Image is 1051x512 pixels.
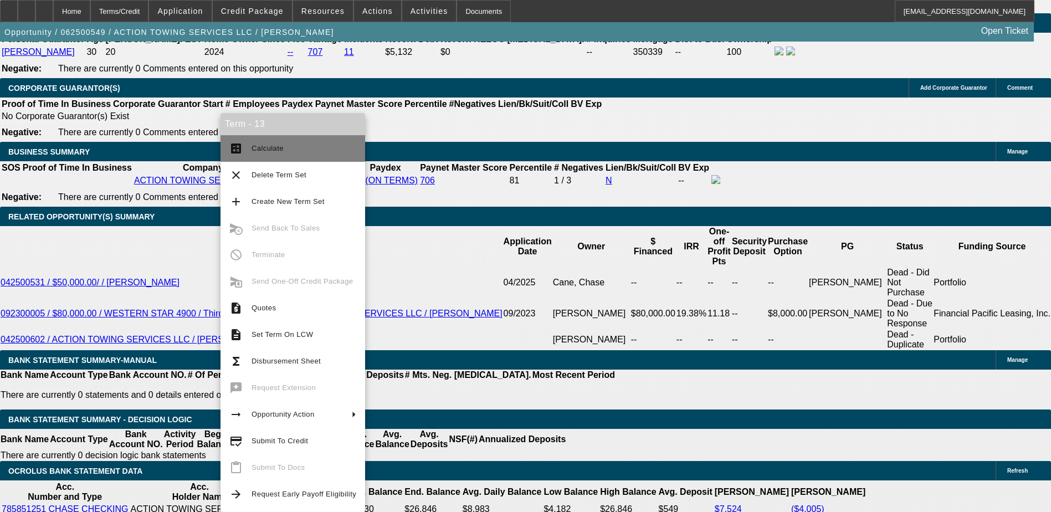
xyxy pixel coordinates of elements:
[503,267,552,298] td: 04/2025
[676,267,707,298] td: --
[630,329,676,350] td: --
[410,429,449,450] th: Avg. Deposits
[187,370,240,381] th: # Of Periods
[676,226,707,267] th: IRR
[886,298,933,329] td: Dead - Due to No Response
[203,99,223,109] b: Start
[543,482,598,503] th: Low Balance
[503,226,552,267] th: Application Date
[599,482,657,503] th: High Balance
[2,47,75,57] a: [PERSON_NAME]
[1007,357,1028,363] span: Manage
[404,482,460,503] th: End. Balance
[252,171,306,179] span: Delete Term Set
[362,7,393,16] span: Actions
[1,335,362,344] a: 042500602 / ACTION TOWING SERVICES LLC / [PERSON_NAME][GEOGRAPHIC_DATA]
[449,99,496,109] b: #Negatives
[630,298,676,329] td: $80,000.00
[109,429,163,450] th: Bank Account NO.
[346,482,403,503] th: Beg. Balance
[109,370,187,381] th: Bank Account NO.
[707,298,731,329] td: 11.18
[633,46,674,58] td: 350339
[552,329,630,350] td: [PERSON_NAME]
[58,192,293,202] span: There are currently 0 Comments entered on this opportunity
[204,47,224,57] span: 2024
[1,111,607,122] td: No Corporate Guarantor(s) Exist
[767,329,808,350] td: --
[113,99,201,109] b: Corporate Guarantor
[2,192,42,202] b: Negative:
[767,267,808,298] td: --
[221,113,365,135] div: Term - 13
[130,482,269,503] th: Acc. Holder Name
[293,1,353,22] button: Resources
[252,144,284,152] span: Calculate
[933,329,1051,350] td: Portfolio
[404,370,532,381] th: # Mts. Neg. [MEDICAL_DATA].
[49,370,109,381] th: Account Type
[767,298,808,329] td: $8,000.00
[163,429,197,450] th: Activity Period
[221,7,284,16] span: Credit Package
[229,168,243,182] mat-icon: clear
[510,176,552,186] div: 81
[731,267,767,298] td: --
[440,46,585,58] td: $0
[134,176,272,185] a: ACTION TOWING SERVICES LLC
[462,482,542,503] th: Avg. Daily Balance
[552,298,630,329] td: [PERSON_NAME]
[933,226,1051,267] th: Funding Source
[1007,468,1028,474] span: Refresh
[711,175,720,184] img: facebook-icon.png
[420,163,507,172] b: Paynet Master Score
[213,1,292,22] button: Credit Package
[498,99,568,109] b: Lien/Bk/Suit/Coll
[229,142,243,155] mat-icon: calculate
[149,1,211,22] button: Application
[2,64,42,73] b: Negative:
[229,434,243,448] mat-icon: credit_score
[404,99,447,109] b: Percentile
[2,127,42,137] b: Negative:
[886,329,933,350] td: Dead - Duplicate
[658,482,713,503] th: Avg. Deposit
[676,298,707,329] td: 19.38%
[675,46,725,58] td: --
[726,46,773,58] td: 100
[731,298,767,329] td: --
[420,176,435,185] a: 706
[183,163,223,172] b: Company
[196,429,231,450] th: Beg. Balance
[411,7,448,16] span: Activities
[503,298,552,329] td: 09/2023
[678,175,710,187] td: --
[252,410,315,418] span: Opportunity Action
[8,84,120,93] span: CORPORATE GUARANTOR(S)
[630,226,676,267] th: $ Financed
[86,46,104,58] td: 30
[157,7,203,16] span: Application
[252,197,325,206] span: Create New Term Set
[606,163,676,172] b: Lien/Bk/Suit/Coll
[731,329,767,350] td: --
[229,328,243,341] mat-icon: description
[252,437,308,445] span: Submit To Credit
[22,162,132,173] th: Proof of Time In Business
[8,356,157,365] span: BANK STATEMENT SUMMARY-MANUAL
[676,329,707,350] td: --
[58,127,293,137] span: There are currently 0 Comments entered on this opportunity
[920,85,987,91] span: Add Corporate Guarantor
[282,99,313,109] b: Paydex
[786,47,795,55] img: linkedin-icon.png
[586,46,631,58] td: --
[1,278,180,287] a: 042500531 / $50,000.00/ / [PERSON_NAME]
[370,163,401,172] b: Paydex
[933,298,1051,329] td: Financial Pacific Leasing, Inc.
[606,176,612,185] a: N
[225,99,280,109] b: # Employees
[552,226,630,267] th: Owner
[808,267,886,298] td: [PERSON_NAME]
[571,99,602,109] b: BV Exp
[8,467,142,475] span: OCROLUS BANK STATEMENT DATA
